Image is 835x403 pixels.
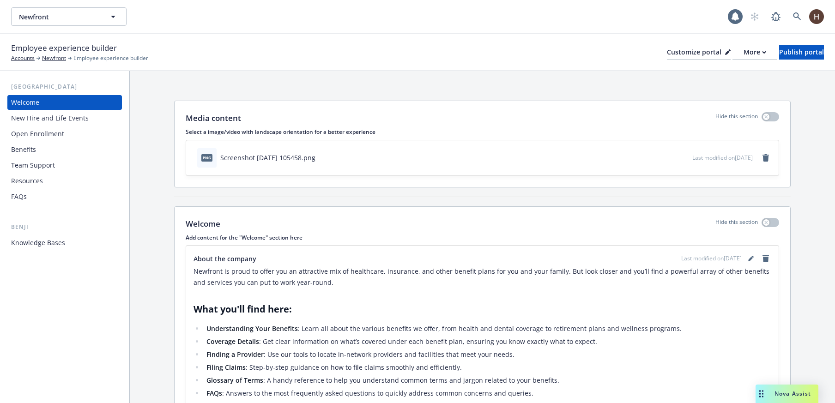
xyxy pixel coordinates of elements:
a: Accounts [11,54,35,62]
span: Nova Assist [774,390,811,397]
strong: Understanding Your Benefits [206,324,298,333]
div: Customize portal [667,45,731,59]
a: New Hire and Life Events [7,111,122,126]
a: Team Support [7,158,122,173]
div: New Hire and Life Events [11,111,89,126]
a: Benefits [7,142,122,157]
span: Last modified on [DATE] [681,254,742,263]
img: photo [809,9,824,24]
a: Knowledge Bases [7,235,122,250]
a: remove [760,152,771,163]
div: Knowledge Bases [11,235,65,250]
div: Benefits [11,142,36,157]
div: FAQs [11,189,27,204]
div: Drag to move [756,385,767,403]
div: Open Enrollment [11,126,64,141]
a: Start snowing [745,7,764,26]
strong: Coverage Details [206,337,259,346]
div: Publish portal [779,45,824,59]
div: Screenshot [DATE] 105458.png [220,153,315,162]
button: More [732,45,777,60]
li: : Use our tools to locate in-network providers and facilities that meet your needs. [204,349,771,360]
button: Newfront [11,7,127,26]
p: Hide this section [715,112,758,124]
li: : Answers to the most frequently asked questions to quickly address common concerns and queries. [204,388,771,399]
p: Welcome [186,218,220,230]
span: About the company [194,254,256,264]
a: editPencil [745,253,756,264]
strong: Finding a Provider [206,350,264,359]
div: Resources [11,174,43,188]
button: download file [666,153,673,162]
strong: Glossary of Terms [206,376,263,385]
p: Select a image/video with landscape orientation for a better experience [186,128,779,136]
a: Resources [7,174,122,188]
p: Add content for the "Welcome" section here [186,234,779,241]
a: Report a Bug [767,7,785,26]
a: Open Enrollment [7,126,122,141]
a: Newfront [42,54,66,62]
a: Welcome [7,95,122,110]
button: preview file [680,153,689,162]
li: : Learn all about the various benefits we offer, from health and dental coverage to retirement pl... [204,323,771,334]
div: Welcome [11,95,39,110]
h2: What you'll find here: [194,303,771,316]
li: : Get clear information on what’s covered under each benefit plan, ensuring you know exactly what... [204,336,771,347]
a: Search [788,7,806,26]
button: Publish portal [779,45,824,60]
button: Nova Assist [756,385,818,403]
span: Newfront [19,12,99,22]
strong: FAQs [206,389,222,397]
a: remove [760,253,771,264]
div: [GEOGRAPHIC_DATA] [7,82,122,91]
div: Team Support [11,158,55,173]
li: : A handy reference to help you understand common terms and jargon related to your benefits. [204,375,771,386]
p: Media content [186,112,241,124]
a: FAQs [7,189,122,204]
strong: Filing Claims [206,363,246,372]
button: Customize portal [667,45,731,60]
span: png [201,154,212,161]
span: Employee experience builder [73,54,148,62]
span: Employee experience builder [11,42,117,54]
div: More [744,45,766,59]
p: Hide this section [715,218,758,230]
span: Last modified on [DATE] [692,154,753,162]
li: : Step-by-step guidance on how to file claims smoothly and efficiently. [204,362,771,373]
div: Benji [7,223,122,232]
p: Newfront is proud to offer you an attractive mix of healthcare, insurance, and other benefit plan... [194,266,771,288]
